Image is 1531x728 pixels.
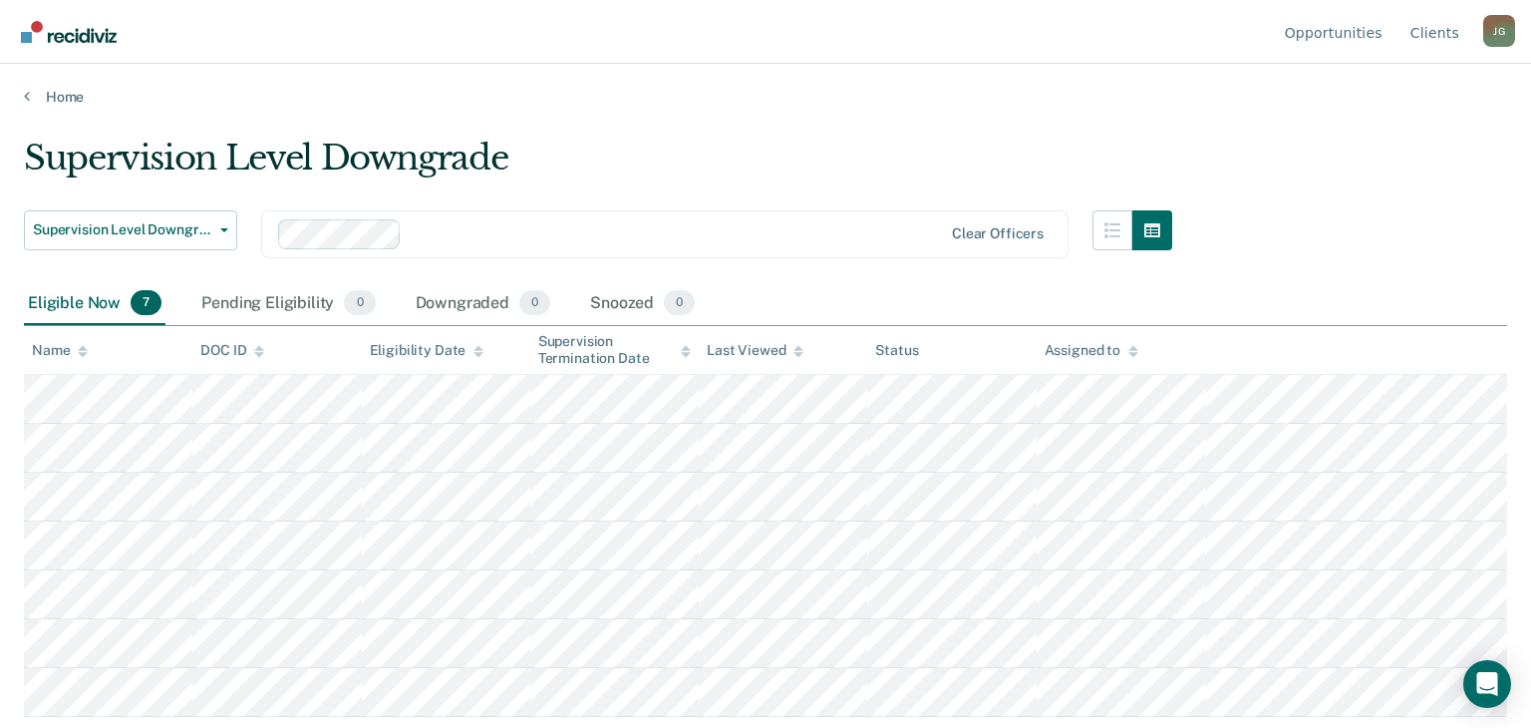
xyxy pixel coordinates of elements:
div: Downgraded0 [412,282,555,326]
span: Supervision Level Downgrade [33,221,212,238]
div: Last Viewed [707,342,803,359]
div: Eligibility Date [370,342,484,359]
span: 0 [344,290,375,316]
button: Profile dropdown button [1483,15,1515,47]
div: Supervision Termination Date [538,333,691,367]
div: Clear officers [952,225,1044,242]
div: Eligible Now7 [24,282,165,326]
span: 7 [131,290,161,316]
div: Snoozed0 [586,282,699,326]
span: 0 [664,290,695,316]
div: Assigned to [1045,342,1138,359]
img: Recidiviz [21,21,117,43]
div: Pending Eligibility0 [197,282,379,326]
button: Supervision Level Downgrade [24,210,237,250]
div: DOC ID [200,342,264,359]
div: J G [1483,15,1515,47]
div: Open Intercom Messenger [1463,660,1511,708]
div: Supervision Level Downgrade [24,138,1172,194]
span: 0 [519,290,550,316]
div: Name [32,342,88,359]
div: Status [875,342,918,359]
a: Home [24,88,1507,106]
